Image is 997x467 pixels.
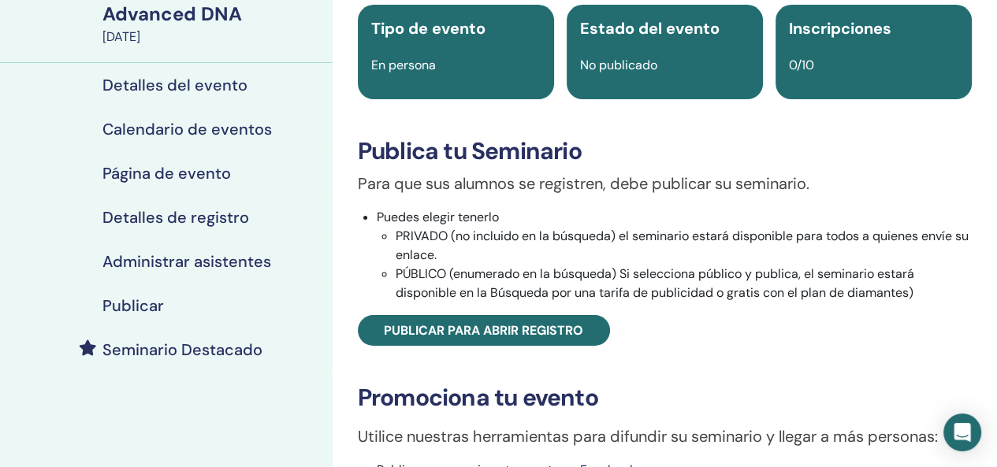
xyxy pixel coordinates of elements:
span: 0/10 [789,57,814,73]
h4: Detalles de registro [102,208,249,227]
li: Puedes elegir tenerlo [377,208,972,302]
h4: Calendario de eventos [102,120,272,139]
h4: Página de evento [102,164,231,183]
a: Advanced DNA[DATE] [93,1,333,46]
h4: Seminario Destacado [102,340,262,359]
div: Advanced DNA [102,1,323,28]
p: Utilice nuestras herramientas para difundir su seminario y llegar a más personas: [358,424,972,448]
h3: Publica tu Seminario [358,137,972,165]
span: No publicado [580,57,657,73]
h4: Detalles del evento [102,76,247,95]
span: En persona [371,57,436,73]
span: Inscripciones [789,18,891,39]
li: PRIVADO (no incluido en la búsqueda) el seminario estará disponible para todos a quienes envíe su... [396,227,972,265]
h4: Publicar [102,296,164,315]
h3: Promociona tu evento [358,384,972,412]
li: PÚBLICO (enumerado en la búsqueda) Si selecciona público y publica, el seminario estará disponibl... [396,265,972,302]
a: Publicar para abrir registro [358,315,610,346]
span: Tipo de evento [371,18,485,39]
h4: Administrar asistentes [102,252,271,271]
div: [DATE] [102,28,323,46]
div: Open Intercom Messenger [943,413,981,451]
span: Estado del evento [580,18,720,39]
span: Publicar para abrir registro [384,322,583,339]
p: Para que sus alumnos se registren, debe publicar su seminario. [358,172,972,195]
